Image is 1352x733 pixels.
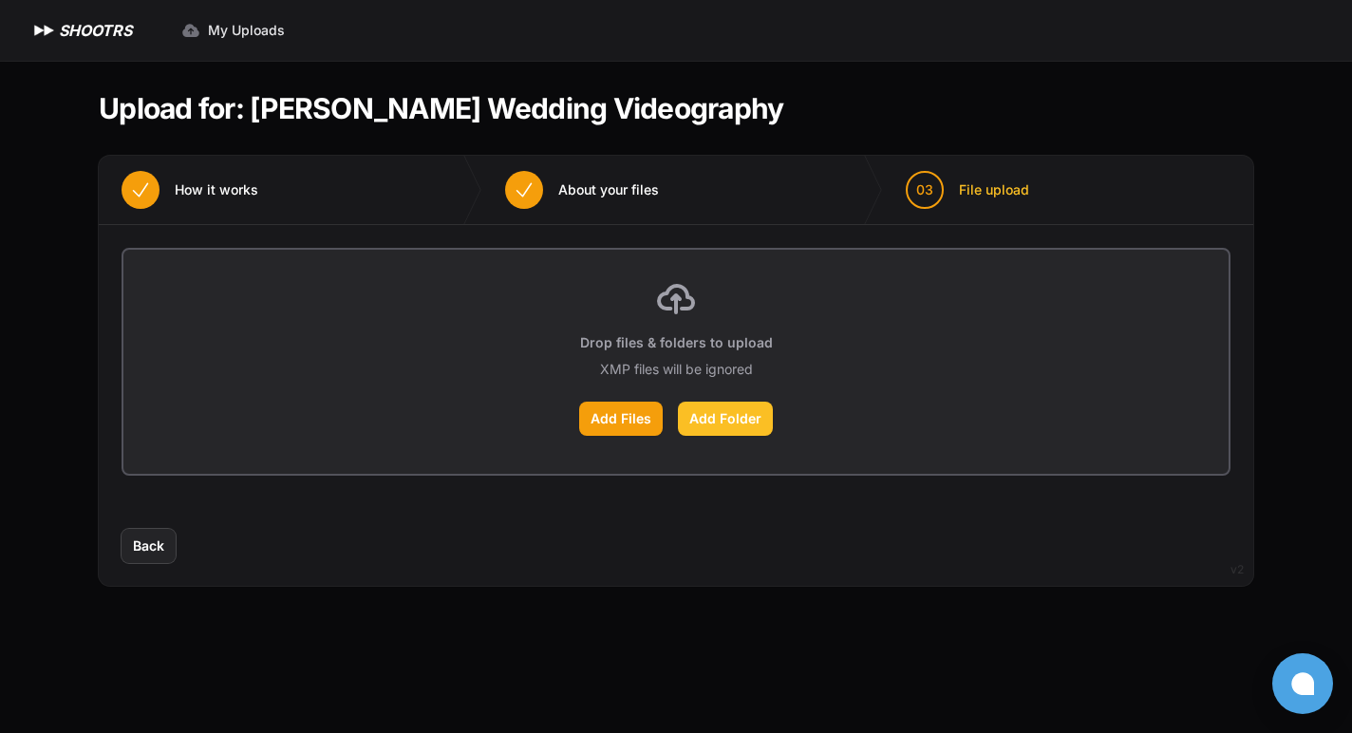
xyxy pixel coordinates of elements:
[133,536,164,555] span: Back
[916,180,933,199] span: 03
[580,333,773,352] p: Drop files & folders to upload
[600,360,753,379] p: XMP files will be ignored
[959,180,1029,199] span: File upload
[122,529,176,563] button: Back
[59,19,132,42] h1: SHOOTRS
[579,402,663,436] label: Add Files
[678,402,773,436] label: Add Folder
[1272,653,1333,714] button: Open chat window
[1230,558,1244,581] div: v2
[99,91,783,125] h1: Upload for: [PERSON_NAME] Wedding Videography
[30,19,59,42] img: SHOOTRS
[170,13,296,47] a: My Uploads
[30,19,132,42] a: SHOOTRS SHOOTRS
[175,180,258,199] span: How it works
[208,21,285,40] span: My Uploads
[482,156,682,224] button: About your files
[883,156,1052,224] button: 03 File upload
[558,180,659,199] span: About your files
[99,156,281,224] button: How it works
